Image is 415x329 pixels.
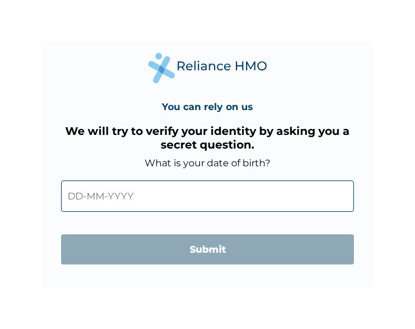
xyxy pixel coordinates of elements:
[162,101,253,112] h4: You can rely on us
[148,53,267,83] img: Reliance Health's Logo
[61,234,354,265] input: Submit
[61,124,354,151] h3: We will try to verify your identity by asking you a secret question.
[145,157,270,169] label: What is your date of birth?
[61,180,354,212] input: DD-MM-YYYY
